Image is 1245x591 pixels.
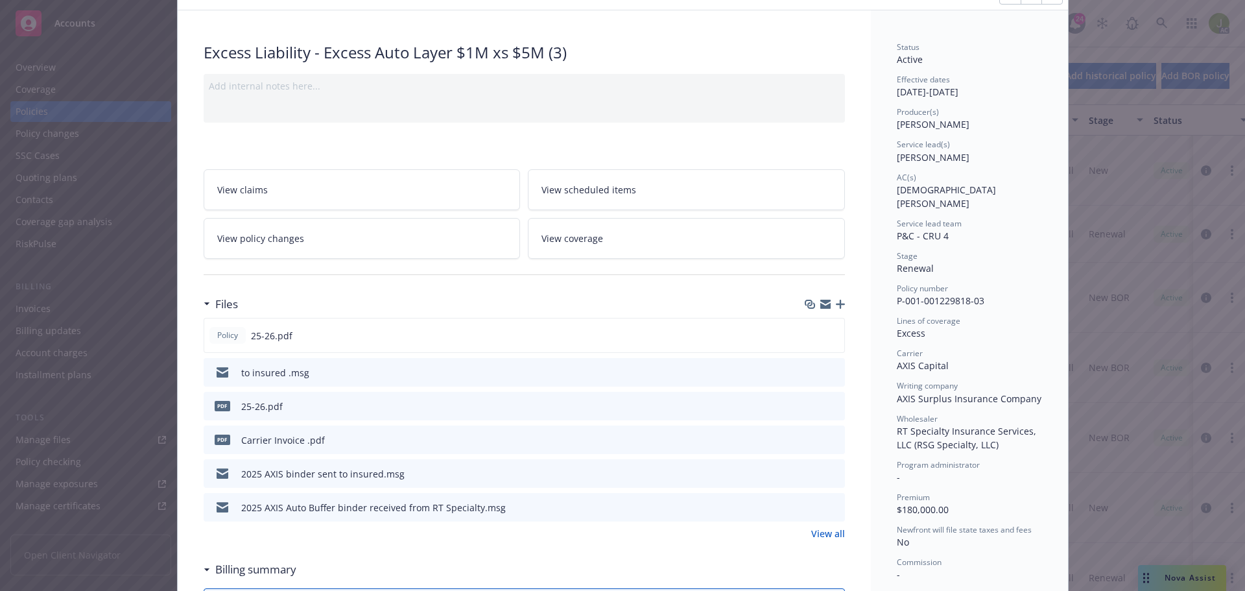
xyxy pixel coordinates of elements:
[897,218,962,229] span: Service lead team
[897,139,950,150] span: Service lead(s)
[897,250,918,261] span: Stage
[828,501,840,514] button: preview file
[828,433,840,447] button: preview file
[807,501,818,514] button: download file
[217,183,268,197] span: View claims
[827,329,839,343] button: preview file
[897,359,949,372] span: AXIS Capital
[541,183,636,197] span: View scheduled items
[251,329,292,343] span: 25-26.pdf
[897,118,969,130] span: [PERSON_NAME]
[897,413,938,424] span: Wholesaler
[828,366,840,380] button: preview file
[897,459,980,470] span: Program administrator
[807,366,818,380] button: download file
[241,467,405,481] div: 2025 AXIS binder sent to insured.msg
[897,425,1039,451] span: RT Specialty Insurance Services, LLC (RSG Specialty, LLC)
[528,218,845,259] a: View coverage
[215,401,230,411] span: pdf
[204,561,296,578] div: Billing summary
[215,561,296,578] h3: Billing summary
[897,172,916,183] span: AC(s)
[897,295,984,307] span: P-001-001229818-03
[215,330,241,341] span: Policy
[241,400,283,413] div: 25-26.pdf
[209,79,840,93] div: Add internal notes here...
[897,524,1032,535] span: Newfront will file state taxes and fees
[897,380,958,391] span: Writing company
[897,53,923,66] span: Active
[807,329,817,343] button: download file
[204,169,521,210] a: View claims
[897,106,939,117] span: Producer(s)
[828,467,840,481] button: preview file
[897,557,942,568] span: Commission
[204,218,521,259] a: View policy changes
[215,296,238,313] h3: Files
[807,400,818,413] button: download file
[897,184,996,210] span: [DEMOGRAPHIC_DATA][PERSON_NAME]
[241,433,325,447] div: Carrier Invoice .pdf
[217,232,304,245] span: View policy changes
[897,283,948,294] span: Policy number
[241,501,506,514] div: 2025 AXIS Auto Buffer binder received from RT Specialty.msg
[241,366,309,380] div: to insured .msg
[807,433,818,447] button: download file
[204,42,845,64] div: Excess Liability - Excess Auto Layer $1M xs $5M (3)
[215,435,230,444] span: pdf
[897,230,949,242] span: P&C - CRU 4
[528,169,845,210] a: View scheduled items
[897,492,930,503] span: Premium
[811,527,845,540] a: View all
[897,392,1041,405] span: AXIS Surplus Insurance Company
[541,232,603,245] span: View coverage
[204,296,238,313] div: Files
[897,262,934,274] span: Renewal
[897,536,909,548] span: No
[897,315,960,326] span: Lines of coverage
[897,42,919,53] span: Status
[897,348,923,359] span: Carrier
[897,74,1042,99] div: [DATE] - [DATE]
[897,568,900,581] span: -
[828,400,840,413] button: preview file
[897,151,969,163] span: [PERSON_NAME]
[807,467,818,481] button: download file
[897,503,949,516] span: $180,000.00
[897,471,900,483] span: -
[897,326,1042,340] div: Excess
[897,74,950,85] span: Effective dates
